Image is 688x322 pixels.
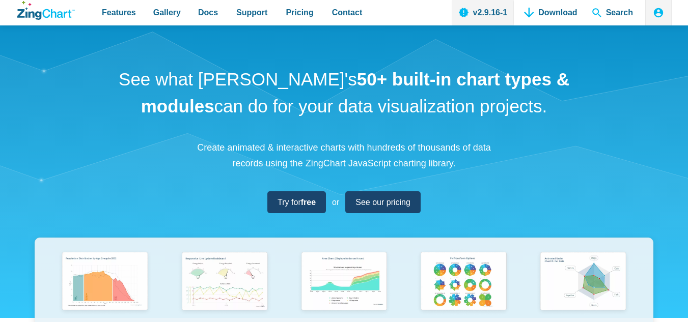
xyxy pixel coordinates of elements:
span: Features [102,6,136,19]
a: ZingChart Logo. Click to return to the homepage [17,1,75,20]
span: Gallery [153,6,181,19]
img: Responsive Live Update Dashboard [177,248,272,316]
a: Try forfree [267,191,326,213]
img: Population Distribution by Age Group in 2052 [57,248,153,316]
img: Animated Radar Chart ft. Pet Data [535,248,631,316]
a: See our pricing [345,191,421,213]
span: See our pricing [355,195,410,209]
strong: free [301,198,316,207]
span: Support [236,6,267,19]
img: Area Chart (Displays Nodes on Hover) [296,248,392,316]
h1: See what [PERSON_NAME]'s can do for your data visualization projects. [115,66,573,120]
span: Try for [278,195,316,209]
span: Contact [332,6,363,19]
p: Create animated & interactive charts with hundreds of thousands of data records using the ZingCha... [191,140,497,171]
span: Docs [198,6,218,19]
img: Pie Transform Options [416,248,511,316]
strong: 50+ built-in chart types & modules [141,69,569,116]
span: Pricing [286,6,313,19]
span: or [332,195,339,209]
